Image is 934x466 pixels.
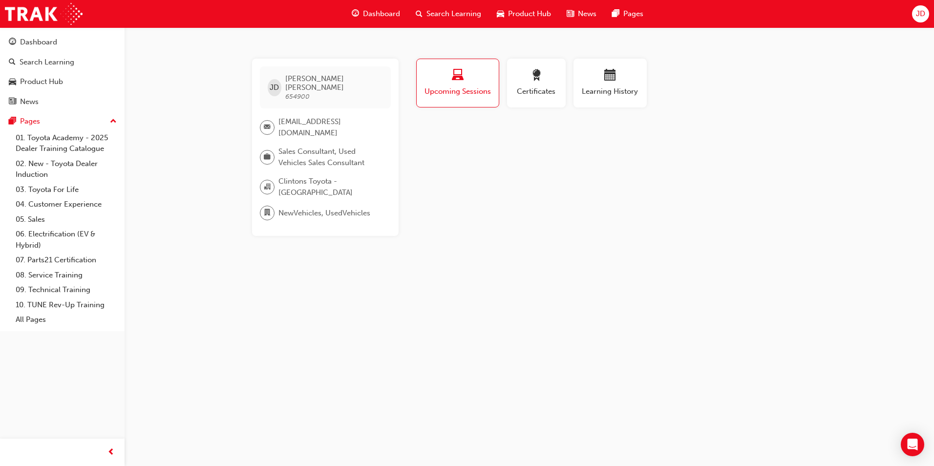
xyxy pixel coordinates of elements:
a: Dashboard [4,33,121,51]
button: Upcoming Sessions [416,59,499,107]
span: JD [270,82,279,93]
span: up-icon [110,115,117,128]
span: department-icon [264,207,271,219]
a: car-iconProduct Hub [489,4,559,24]
a: 10. TUNE Rev-Up Training [12,297,121,313]
a: guage-iconDashboard [344,4,408,24]
img: Trak [5,3,83,25]
a: 06. Electrification (EV & Hybrid) [12,227,121,253]
span: car-icon [497,8,504,20]
span: Sales Consultant, Used Vehicles Sales Consultant [278,146,383,168]
a: 08. Service Training [12,268,121,283]
a: search-iconSearch Learning [408,4,489,24]
a: pages-iconPages [604,4,651,24]
span: guage-icon [9,38,16,47]
button: JD [912,5,929,22]
span: news-icon [567,8,574,20]
button: Certificates [507,59,566,107]
a: news-iconNews [559,4,604,24]
span: Learning History [581,86,639,97]
span: Pages [623,8,643,20]
span: Upcoming Sessions [424,86,491,97]
span: Product Hub [508,8,551,20]
a: 04. Customer Experience [12,197,121,212]
span: [EMAIL_ADDRESS][DOMAIN_NAME] [278,116,383,138]
span: 654900 [285,92,310,101]
span: news-icon [9,98,16,106]
span: laptop-icon [452,69,464,83]
div: Product Hub [20,76,63,87]
span: News [578,8,596,20]
div: Dashboard [20,37,57,48]
span: prev-icon [107,446,115,459]
span: JD [916,8,925,20]
span: [PERSON_NAME] [PERSON_NAME] [285,74,382,92]
a: Product Hub [4,73,121,91]
button: DashboardSearch LearningProduct HubNews [4,31,121,112]
span: search-icon [9,58,16,67]
a: 01. Toyota Academy - 2025 Dealer Training Catalogue [12,130,121,156]
a: News [4,93,121,111]
a: 07. Parts21 Certification [12,253,121,268]
div: Open Intercom Messenger [901,433,924,456]
a: 02. New - Toyota Dealer Induction [12,156,121,182]
span: car-icon [9,78,16,86]
div: Search Learning [20,57,74,68]
span: Certificates [514,86,558,97]
span: pages-icon [9,117,16,126]
button: Pages [4,112,121,130]
div: Pages [20,116,40,127]
span: Search Learning [426,8,481,20]
a: All Pages [12,312,121,327]
a: 09. Technical Training [12,282,121,297]
span: guage-icon [352,8,359,20]
button: Learning History [573,59,647,107]
span: NewVehicles, UsedVehicles [278,208,370,219]
span: briefcase-icon [264,151,271,164]
span: pages-icon [612,8,619,20]
a: 05. Sales [12,212,121,227]
span: organisation-icon [264,181,271,193]
span: email-icon [264,121,271,134]
div: News [20,96,39,107]
span: Dashboard [363,8,400,20]
a: 03. Toyota For Life [12,182,121,197]
span: calendar-icon [604,69,616,83]
span: search-icon [416,8,423,20]
span: award-icon [531,69,542,83]
a: Search Learning [4,53,121,71]
span: Clintons Toyota - [GEOGRAPHIC_DATA] [278,176,383,198]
